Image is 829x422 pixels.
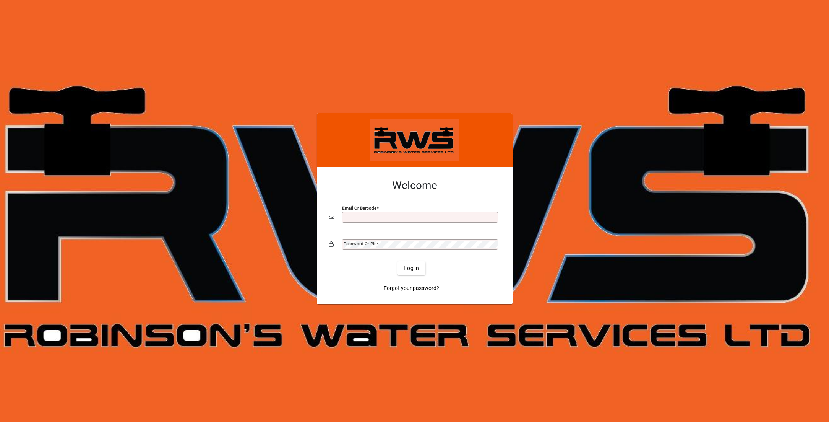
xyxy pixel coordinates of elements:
mat-label: Email or Barcode [342,205,376,211]
mat-label: Password or Pin [344,241,376,246]
span: Login [404,264,419,272]
a: Forgot your password? [381,281,442,295]
h2: Welcome [329,179,500,192]
button: Login [397,261,425,275]
span: Forgot your password? [384,284,439,292]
